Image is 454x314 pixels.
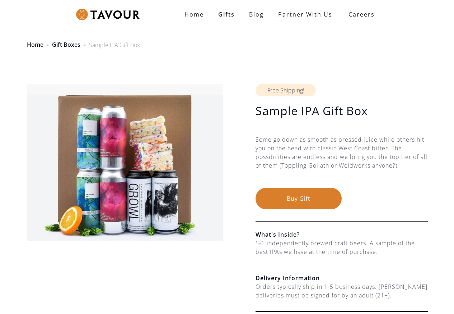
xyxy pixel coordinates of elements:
div: Orders typically ship in 1-5 business days. [PERSON_NAME] deliveries must be signed for by an adu... [256,282,428,300]
a: Gifts [211,7,242,22]
a: partner with us [271,7,340,22]
a: Home [177,7,211,22]
h6: What's Inside? [256,230,428,239]
div: Sample IPA Gift Box [89,41,140,49]
div: 5-6 independently brewed craft beers. A sample of the best IPAs we have at the time of purchase. [256,239,428,256]
h6: Delivery Information [256,274,428,282]
a: Home [27,41,43,49]
a: Gift Boxes [52,41,80,49]
h1: Sample IPA Gift Box [256,104,428,118]
strong: Careers [348,7,375,22]
a: Careers [340,4,380,24]
div: Some go down as smooth as pressed juice while others hit you on the head with classic West Coast ... [256,135,428,188]
button: Buy Gift [256,188,342,209]
div: Free Shipping! [256,84,316,96]
a: Blog [242,7,271,22]
strong: Home [184,10,204,18]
